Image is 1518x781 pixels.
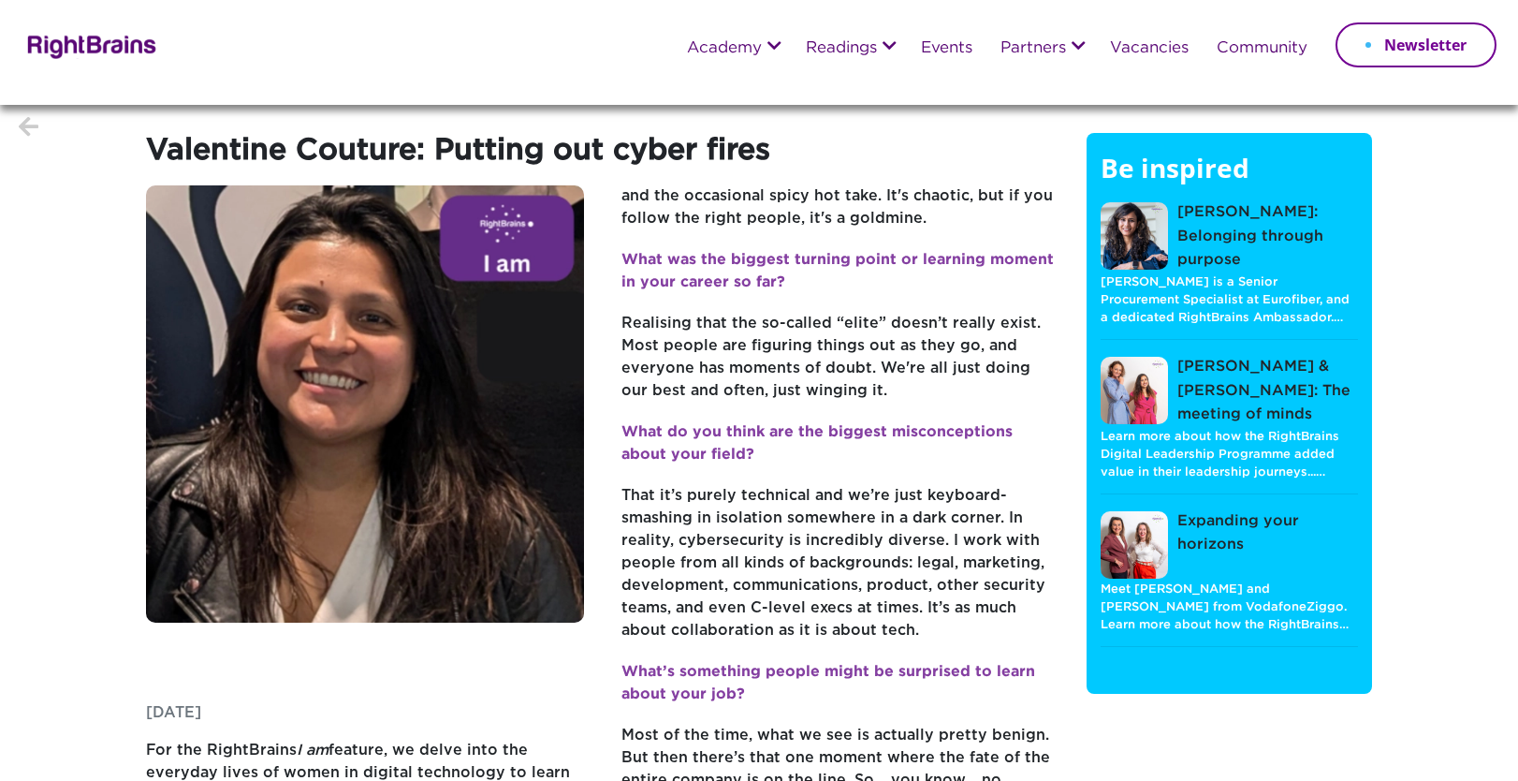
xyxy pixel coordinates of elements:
a: Vacancies [1110,40,1189,57]
p: That it’s purely technical and we’re just keyboard-smashing in isolation somewhere in a dark corn... [621,485,1059,661]
em: I am [297,744,328,758]
a: Expanding your horizons [1101,509,1358,580]
a: [PERSON_NAME]: Belonging through purpose [1101,200,1358,273]
p: [PERSON_NAME] is a Senior Procurement Specialist at Eurofiber, and a dedicated RightBrains Ambass... [1101,273,1358,328]
a: Partners [1000,40,1066,57]
a: Newsletter [1336,22,1496,67]
h5: Be inspired [1101,152,1358,202]
p: Learn more about how the RightBrains Digital Leadership Programme added value in their leadership... [1101,427,1358,482]
p: [DATE] [146,702,584,740]
strong: What do you think are the biggest misconceptions about your field? [621,425,1013,462]
h1: Valentine Couture: Putting out cyber fires [146,133,1058,185]
p: Meet [PERSON_NAME] and [PERSON_NAME] from VodafoneZiggo. Learn more about how the RightBrains… [1101,580,1358,635]
a: Community [1217,40,1307,57]
strong: What was the biggest turning point or learning moment in your career so far? [621,253,1054,289]
a: Events [921,40,972,57]
img: Rightbrains [22,32,157,59]
a: Academy [687,40,762,57]
a: [PERSON_NAME] & [PERSON_NAME]: The meeting of minds [1101,355,1358,427]
strong: What’s something people might be surprised to learn about your job? [621,665,1035,701]
a: Readings [806,40,877,57]
p: Realising that the so-called “elite” doesn’t really exist. Most people are figuring things out as... [621,313,1059,421]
